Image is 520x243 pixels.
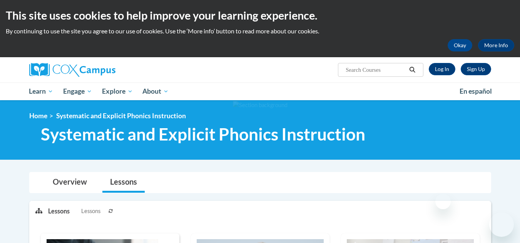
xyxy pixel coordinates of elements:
a: Explore [97,83,138,100]
a: Overview [45,172,95,193]
span: About [142,87,169,96]
span: Systematic and Explicit Phonics Instruction [41,124,365,144]
a: More Info [478,39,514,51]
iframe: Button to launch messaging window [489,212,514,237]
a: Lessons [102,172,145,193]
button: Okay [448,39,472,51]
a: Engage [58,83,97,100]
span: Explore [102,87,133,96]
a: En español [455,83,497,99]
a: Cox Campus [29,63,176,77]
a: Log In [429,63,455,75]
img: Section background [233,101,288,109]
div: Main menu [18,83,503,100]
input: Search Courses [345,65,406,74]
a: Learn [24,83,59,100]
a: Home [29,112,47,120]
iframe: Close message [435,194,451,209]
a: About [137,83,174,100]
span: Systematic and Explicit Phonics Instruction [56,112,186,120]
span: Engage [63,87,92,96]
span: Lessons [81,207,100,215]
p: By continuing to use the site you agree to our use of cookies. Use the ‘More info’ button to read... [6,27,514,35]
span: En español [460,87,492,95]
span: Learn [29,87,53,96]
p: Lessons [48,207,70,215]
button: Search [406,65,418,74]
img: Cox Campus [29,63,115,77]
a: Register [461,63,491,75]
h2: This site uses cookies to help improve your learning experience. [6,8,514,23]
